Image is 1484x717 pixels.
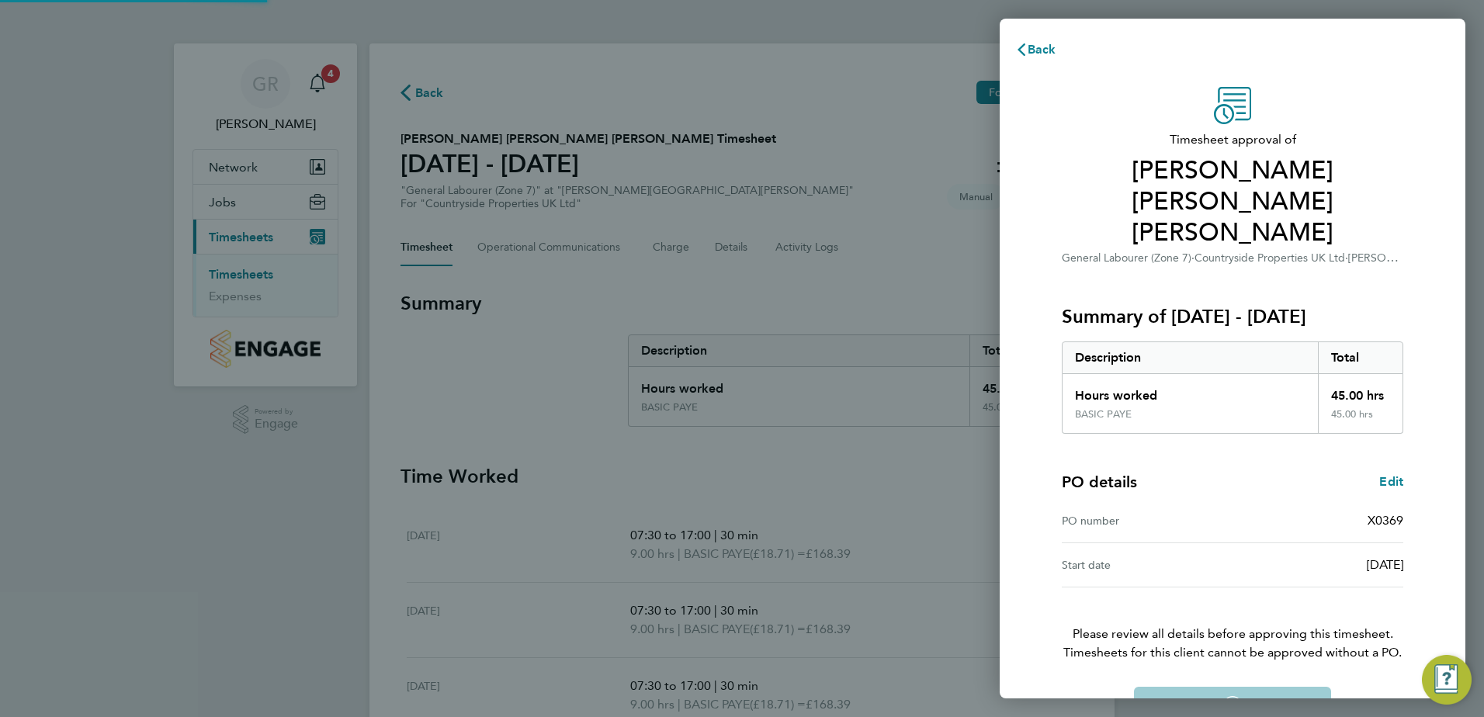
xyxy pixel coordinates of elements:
[1422,655,1472,705] button: Engage Resource Center
[1062,251,1191,265] span: General Labourer (Zone 7)
[1062,511,1233,530] div: PO number
[1062,471,1137,493] h4: PO details
[1000,34,1072,65] button: Back
[1075,408,1132,421] div: BASIC PAYE
[1379,473,1403,491] a: Edit
[1062,304,1403,329] h3: Summary of [DATE] - [DATE]
[1318,408,1403,433] div: 45.00 hrs
[1063,342,1318,373] div: Description
[1318,374,1403,408] div: 45.00 hrs
[1368,513,1403,528] span: X0369
[1043,587,1422,662] p: Please review all details before approving this timesheet.
[1043,643,1422,662] span: Timesheets for this client cannot be approved without a PO.
[1062,155,1403,248] span: [PERSON_NAME] [PERSON_NAME] [PERSON_NAME]
[1233,556,1403,574] div: [DATE]
[1379,474,1403,489] span: Edit
[1194,251,1345,265] span: Countryside Properties UK Ltd
[1062,341,1403,434] div: Summary of 15 - 21 Sep 2025
[1063,374,1318,408] div: Hours worked
[1062,130,1403,149] span: Timesheet approval of
[1191,251,1194,265] span: ·
[1345,251,1348,265] span: ·
[1318,342,1403,373] div: Total
[1062,556,1233,574] div: Start date
[1028,42,1056,57] span: Back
